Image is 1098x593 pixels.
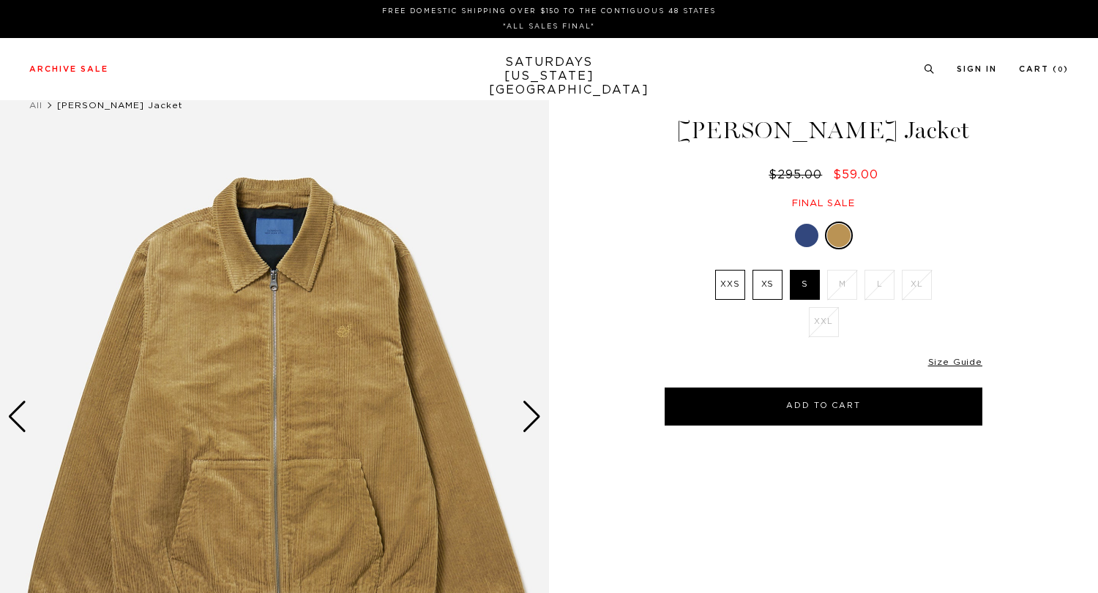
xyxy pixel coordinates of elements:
[489,56,610,97] a: SATURDAYS[US_STATE][GEOGRAPHIC_DATA]
[790,270,820,300] label: S
[57,101,183,110] span: [PERSON_NAME] Jacket
[752,270,783,300] label: XS
[1019,65,1069,73] a: Cart (0)
[957,65,997,73] a: Sign In
[715,270,745,300] label: XXS
[662,118,985,143] h1: [PERSON_NAME] Jacket
[35,6,1063,17] p: FREE DOMESTIC SHIPPING OVER $150 TO THE CONTIGUOUS 48 STATES
[769,169,828,181] del: $295.00
[928,358,982,366] a: Size Guide
[665,388,982,426] button: Add to Cart
[29,101,42,110] a: All
[833,169,878,181] span: $59.00
[662,197,985,210] div: Final sale
[35,21,1063,32] p: *ALL SALES FINAL*
[1058,67,1064,73] small: 0
[29,65,108,73] a: Archive Sale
